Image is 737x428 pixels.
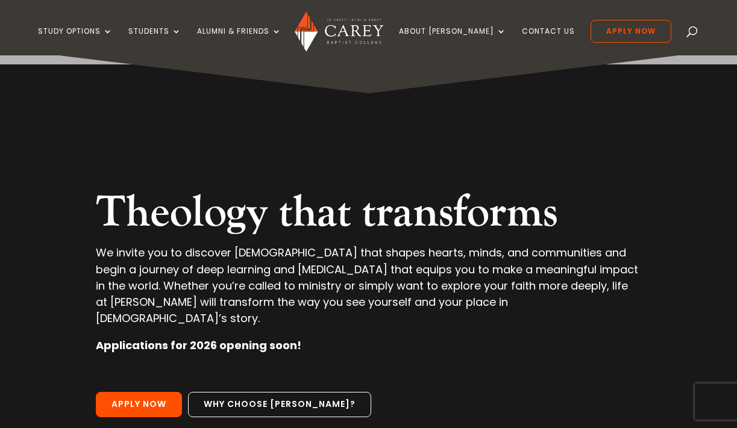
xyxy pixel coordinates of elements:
a: Why choose [PERSON_NAME]? [188,392,371,417]
h2: Theology that transforms [96,187,641,244]
a: Study Options [38,27,113,55]
a: Alumni & Friends [197,27,281,55]
a: Students [128,27,181,55]
a: About [PERSON_NAME] [399,27,506,55]
a: Apply Now [96,392,182,417]
a: Apply Now [591,20,671,43]
img: Carey Baptist College [295,11,383,52]
p: We invite you to discover [DEMOGRAPHIC_DATA] that shapes hearts, minds, and communities and begin... [96,244,641,337]
strong: Applications for 2026 opening soon! [96,338,301,353]
a: Contact Us [522,27,575,55]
